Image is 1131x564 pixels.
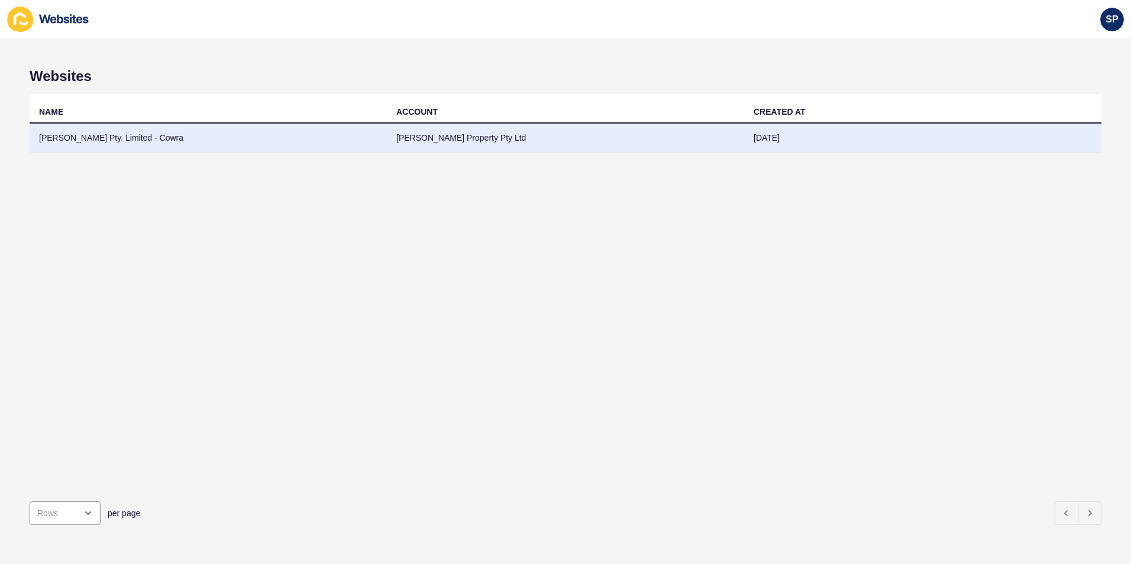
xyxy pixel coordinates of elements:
div: ACCOUNT [396,106,438,118]
td: [PERSON_NAME] Pty. Limited - Cowra [30,124,387,153]
div: CREATED AT [754,106,806,118]
div: NAME [39,106,63,118]
span: SP [1106,14,1118,25]
td: [PERSON_NAME] Property Pty Ltd [387,124,744,153]
td: [DATE] [744,124,1101,153]
div: open menu [30,501,101,525]
h1: Websites [30,68,1101,85]
span: per page [108,507,140,519]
